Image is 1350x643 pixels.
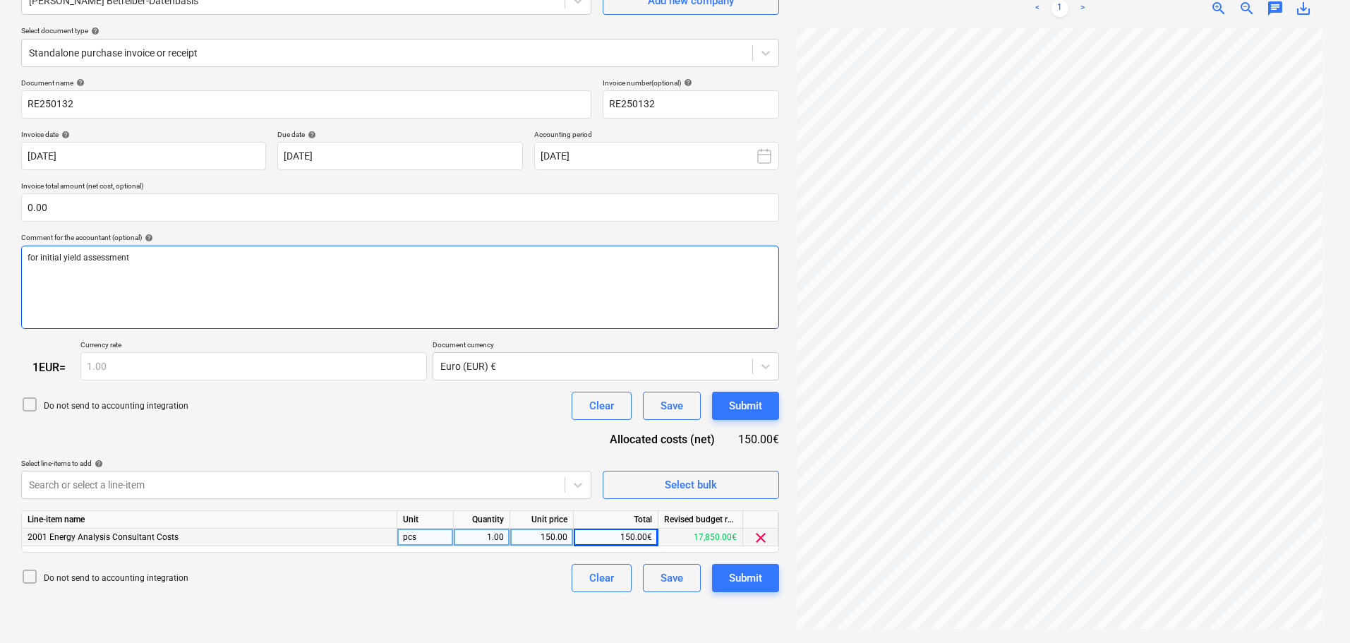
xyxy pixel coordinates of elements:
[305,131,316,139] span: help
[712,564,779,592] button: Submit
[665,476,717,494] div: Select bulk
[277,142,522,170] input: Due date not specified
[603,90,779,119] input: Invoice number
[277,130,522,139] div: Due date
[661,569,683,587] div: Save
[661,397,683,415] div: Save
[643,564,701,592] button: Save
[643,392,701,420] button: Save
[516,529,567,546] div: 150.00
[572,564,632,592] button: Clear
[729,397,762,415] div: Submit
[574,529,658,546] div: 150.00€
[589,397,614,415] div: Clear
[712,392,779,420] button: Submit
[142,234,153,242] span: help
[459,529,504,546] div: 1.00
[397,511,454,529] div: Unit
[44,400,188,412] p: Do not send to accounting integration
[21,233,779,242] div: Comment for the accountant (optional)
[752,529,769,546] span: clear
[658,511,743,529] div: Revised budget remaining
[28,532,179,542] span: 2001 Energy Analysis Consultant Costs
[454,511,510,529] div: Quantity
[574,511,658,529] div: Total
[21,361,80,374] div: 1 EUR =
[59,131,70,139] span: help
[92,459,103,468] span: help
[21,142,266,170] input: Invoice date not specified
[21,459,591,468] div: Select line-items to add
[21,78,591,88] div: Document name
[397,529,454,546] div: pcs
[534,130,779,142] p: Accounting period
[510,511,574,529] div: Unit price
[589,569,614,587] div: Clear
[737,431,779,447] div: 150.00€
[1279,575,1350,643] iframe: Chat Widget
[534,142,779,170] button: [DATE]
[681,78,692,87] span: help
[21,26,779,35] div: Select document type
[21,181,779,193] p: Invoice total amount (net cost, optional)
[21,130,266,139] div: Invoice date
[729,569,762,587] div: Submit
[596,431,737,447] div: Allocated costs (net)
[80,340,427,352] p: Currency rate
[73,78,85,87] span: help
[28,253,129,263] span: for initial yield assessment
[21,90,591,119] input: Document name
[572,392,632,420] button: Clear
[44,572,188,584] p: Do not send to accounting integration
[603,471,779,499] button: Select bulk
[433,340,779,352] p: Document currency
[603,78,779,88] div: Invoice number (optional)
[21,193,779,222] input: Invoice total amount (net cost, optional)
[88,27,100,35] span: help
[22,511,397,529] div: Line-item name
[658,529,743,546] div: 17,850.00€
